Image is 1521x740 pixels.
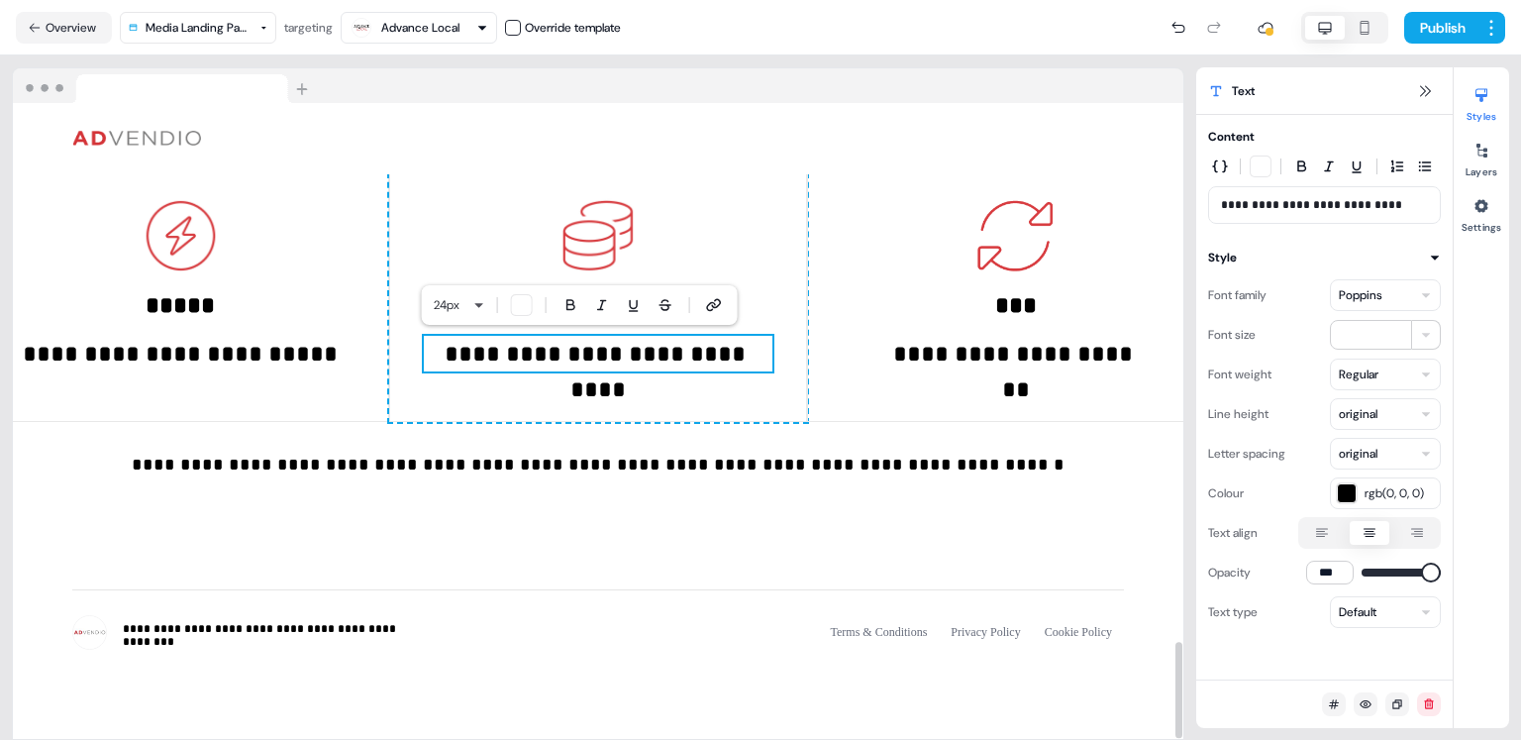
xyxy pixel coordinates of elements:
span: 24 px [434,295,459,315]
div: Text align [1208,517,1258,549]
button: Privacy Policy [939,614,1032,650]
div: Font family [1208,279,1267,311]
img: Image [558,195,638,274]
button: Overview [16,12,112,44]
div: original [1339,444,1377,464]
div: Opacity [1208,557,1251,588]
div: Text type [1208,596,1258,628]
img: Browser topbar [13,68,317,104]
img: Image [141,195,220,274]
div: Content [1208,127,1255,147]
button: Settings [1454,190,1509,234]
button: 24px [426,293,473,317]
div: Font weight [1208,359,1271,390]
button: rgb(0, 0, 0) [1330,477,1441,509]
div: Font size [1208,319,1256,351]
div: targeting [284,18,333,38]
div: Regular [1339,365,1378,384]
button: Layers [1454,135,1509,178]
div: Media Landing Page_Consideration [146,18,253,38]
button: Terms & Conditions [819,614,940,650]
button: Style [1208,248,1441,267]
div: Terms & ConditionsPrivacy PolicyCookie Policy [819,614,1125,650]
button: Styles [1454,79,1509,123]
div: Override template [525,18,621,38]
button: Advance Local [341,12,497,44]
div: Line height [1208,398,1268,430]
div: original [1339,404,1377,424]
div: Poppins [1339,285,1382,305]
button: Publish [1404,12,1477,44]
div: Style [1208,248,1237,267]
img: Image [976,195,1056,274]
div: Default [1339,602,1376,622]
button: Poppins [1330,279,1441,311]
button: Cookie Policy [1033,614,1124,650]
div: Letter spacing [1208,438,1285,470]
span: rgb(0, 0, 0) [1365,483,1434,503]
div: Advance Local [381,18,459,38]
div: Colour [1208,477,1244,509]
span: Text [1232,81,1255,101]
